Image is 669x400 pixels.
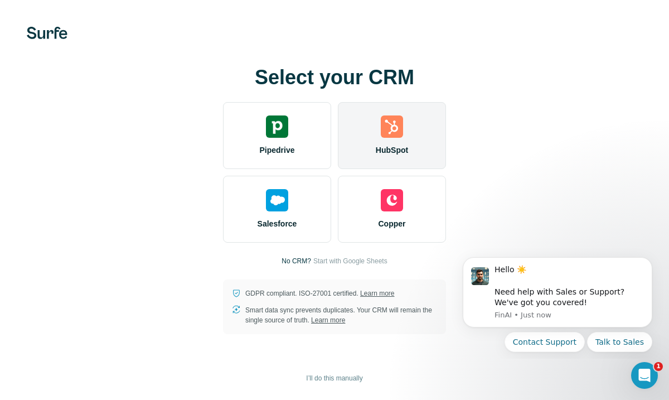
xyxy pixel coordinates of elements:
[306,373,362,383] span: I’ll do this manually
[282,256,311,266] p: No CRM?
[381,189,403,211] img: copper's logo
[446,247,669,359] iframe: Intercom notifications message
[313,256,387,266] button: Start with Google Sheets
[27,27,67,39] img: Surfe's logo
[654,362,663,371] span: 1
[379,218,406,229] span: Copper
[360,290,394,297] a: Learn more
[266,189,288,211] img: salesforce's logo
[245,305,437,325] p: Smart data sync prevents duplicates. Your CRM will remain the single source of truth.
[631,362,658,389] iframe: Intercom live chat
[258,218,297,229] span: Salesforce
[376,144,408,156] span: HubSpot
[266,115,288,138] img: pipedrive's logo
[245,288,394,298] p: GDPR compliant. ISO-27001 certified.
[311,316,345,324] a: Learn more
[223,66,446,89] h1: Select your CRM
[298,370,370,387] button: I’ll do this manually
[259,144,294,156] span: Pipedrive
[381,115,403,138] img: hubspot's logo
